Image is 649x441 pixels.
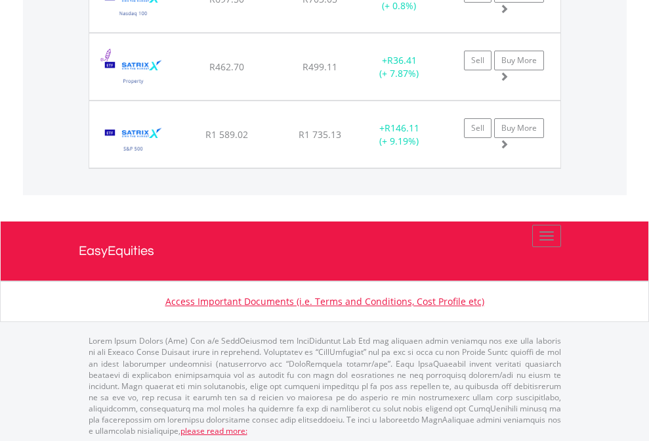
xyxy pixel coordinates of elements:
p: Lorem Ipsum Dolors (Ame) Con a/e SeddOeiusmod tem InciDiduntut Lab Etd mag aliquaen admin veniamq... [89,335,561,436]
div: + (+ 9.19%) [358,122,440,148]
span: R1 589.02 [205,128,248,141]
span: R146.11 [385,122,419,134]
a: Sell [464,118,492,138]
a: Buy More [494,51,544,70]
a: Sell [464,51,492,70]
img: TFSA.STX500.png [96,118,171,164]
a: please read more: [180,425,247,436]
span: R1 735.13 [299,128,341,141]
a: EasyEquities [79,221,571,281]
span: R499.11 [303,60,337,73]
a: Buy More [494,118,544,138]
span: R462.70 [209,60,244,73]
span: R36.41 [387,54,417,66]
img: TFSA.STXPRO.png [96,50,171,97]
a: Access Important Documents (i.e. Terms and Conditions, Cost Profile etc) [165,295,484,308]
div: + (+ 7.87%) [358,54,440,80]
